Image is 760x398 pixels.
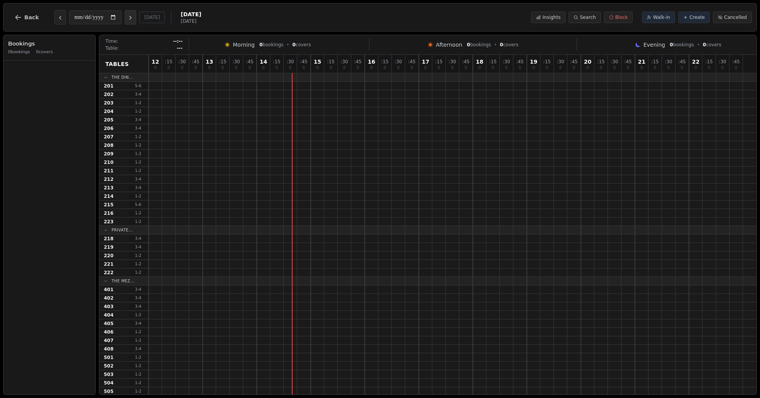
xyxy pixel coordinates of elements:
span: 219 [104,244,113,250]
span: 0 [222,66,224,70]
span: Create [689,14,705,20]
span: 1 - 2 [129,329,147,335]
span: Evening [643,41,665,49]
span: 202 [104,91,113,98]
span: : 30 [719,59,726,64]
span: bookings [670,42,694,48]
span: 218 [104,236,113,242]
span: 1 - 2 [129,354,147,360]
span: 0 [667,66,670,70]
span: Search [580,14,596,20]
span: : 30 [557,59,564,64]
span: 216 [104,210,113,216]
span: 401 [104,287,113,293]
button: [DATE] [139,12,165,23]
span: : 45 [516,59,523,64]
span: 0 [681,66,683,70]
span: 503 [104,371,113,378]
span: 0 [519,66,521,70]
span: 407 [104,337,113,344]
span: 1 - 2 [129,388,147,394]
button: Back [8,8,45,27]
span: 1 - 2 [129,193,147,199]
span: 0 [573,66,575,70]
span: 22 [692,59,699,64]
span: covers [292,42,311,48]
span: 0 [411,66,413,70]
span: 0 covers [36,49,53,56]
span: 0 [384,66,386,70]
span: 3 - 4 [129,185,147,191]
span: 403 [104,304,113,310]
span: 0 [168,66,170,70]
span: 18 [476,59,483,64]
span: --:-- [173,38,183,44]
span: 213 [104,185,113,191]
span: 0 [330,66,332,70]
span: 0 [559,66,562,70]
span: : 15 [327,59,334,64]
span: • [286,42,289,48]
span: 3 - 4 [129,320,147,326]
span: : 15 [219,59,226,64]
span: : 15 [705,59,713,64]
span: 12 [152,59,159,64]
span: 3 - 4 [129,304,147,309]
button: Insights [531,12,565,23]
span: Tables [105,60,129,68]
span: 1 - 2 [129,100,147,106]
span: Table: [105,45,119,51]
span: 0 [708,66,710,70]
span: 405 [104,320,113,327]
span: 0 [235,66,237,70]
span: 17 [422,59,429,64]
span: 404 [104,312,113,318]
span: : 30 [503,59,510,64]
span: 1 - 2 [129,108,147,114]
span: 3 - 4 [129,176,147,182]
span: --- [177,45,183,51]
span: 3 - 4 [129,125,147,131]
span: 0 [343,66,345,70]
span: : 45 [732,59,740,64]
span: 0 [640,66,643,70]
span: 0 [500,42,503,47]
span: bookings [259,42,283,48]
span: 0 [735,66,737,70]
span: 210 [104,159,113,165]
button: Create [678,12,710,23]
span: 0 [154,66,156,70]
span: : 15 [543,59,550,64]
span: Walk-in [653,14,670,20]
span: 402 [104,295,113,301]
span: 0 [670,42,673,47]
span: 406 [104,329,113,335]
span: : 30 [611,59,618,64]
span: Afternoon [436,41,462,49]
span: 211 [104,168,113,174]
span: The Din... [112,74,133,80]
span: covers [703,42,721,48]
span: Block [615,14,628,20]
span: 223 [104,219,113,225]
span: : 15 [273,59,280,64]
span: Morning [233,41,255,49]
span: 0 [249,66,251,70]
span: 1 - 2 [129,168,147,174]
span: 3 - 4 [129,295,147,301]
span: 0 bookings [8,49,30,56]
h3: Bookings [8,40,91,47]
span: : 30 [286,59,294,64]
span: 0 [181,66,183,70]
span: 1 - 2 [129,363,147,369]
span: : 30 [178,59,186,64]
span: 1 - 2 [129,253,147,258]
span: : 45 [246,59,253,64]
span: [DATE] [181,10,201,18]
span: Back [24,15,39,20]
span: 1 - 2 [129,337,147,343]
span: 214 [104,193,113,199]
span: 505 [104,388,113,395]
span: 0 [438,66,440,70]
span: : 45 [570,59,577,64]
